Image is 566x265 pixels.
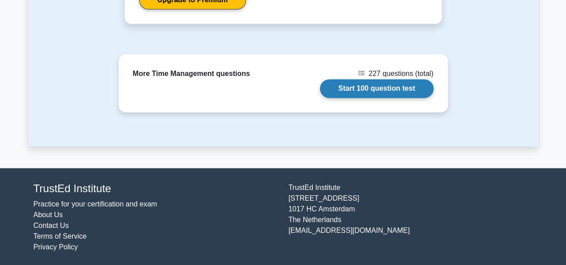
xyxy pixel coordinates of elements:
[34,243,78,251] a: Privacy Policy
[34,232,87,240] a: Terms of Service
[320,79,434,98] a: Start 100 question test
[34,200,157,208] a: Practice for your certification and exam
[34,211,63,219] a: About Us
[283,182,538,252] div: TrustEd Institute [STREET_ADDRESS] 1017 HC Amsterdam The Netherlands [EMAIL_ADDRESS][DOMAIN_NAME]
[34,182,278,195] h4: TrustEd Institute
[34,222,69,229] a: Contact Us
